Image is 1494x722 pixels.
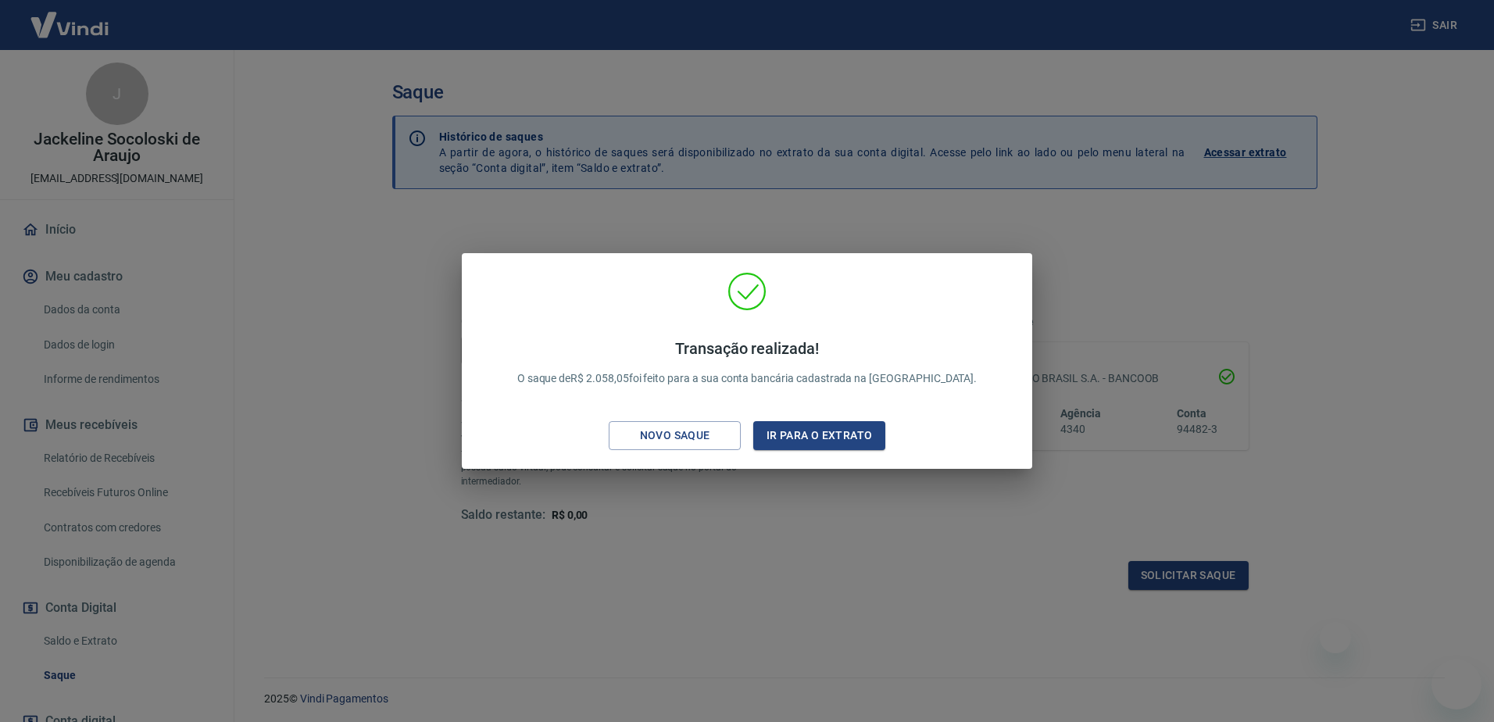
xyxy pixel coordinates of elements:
h4: Transação realizada! [517,339,978,358]
button: Novo saque [609,421,741,450]
div: Novo saque [621,426,729,445]
iframe: Botão para abrir a janela de mensagens [1431,659,1481,709]
iframe: Fechar mensagem [1320,622,1351,653]
p: O saque de R$ 2.058,05 foi feito para a sua conta bancária cadastrada na [GEOGRAPHIC_DATA]. [517,339,978,387]
button: Ir para o extrato [753,421,885,450]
